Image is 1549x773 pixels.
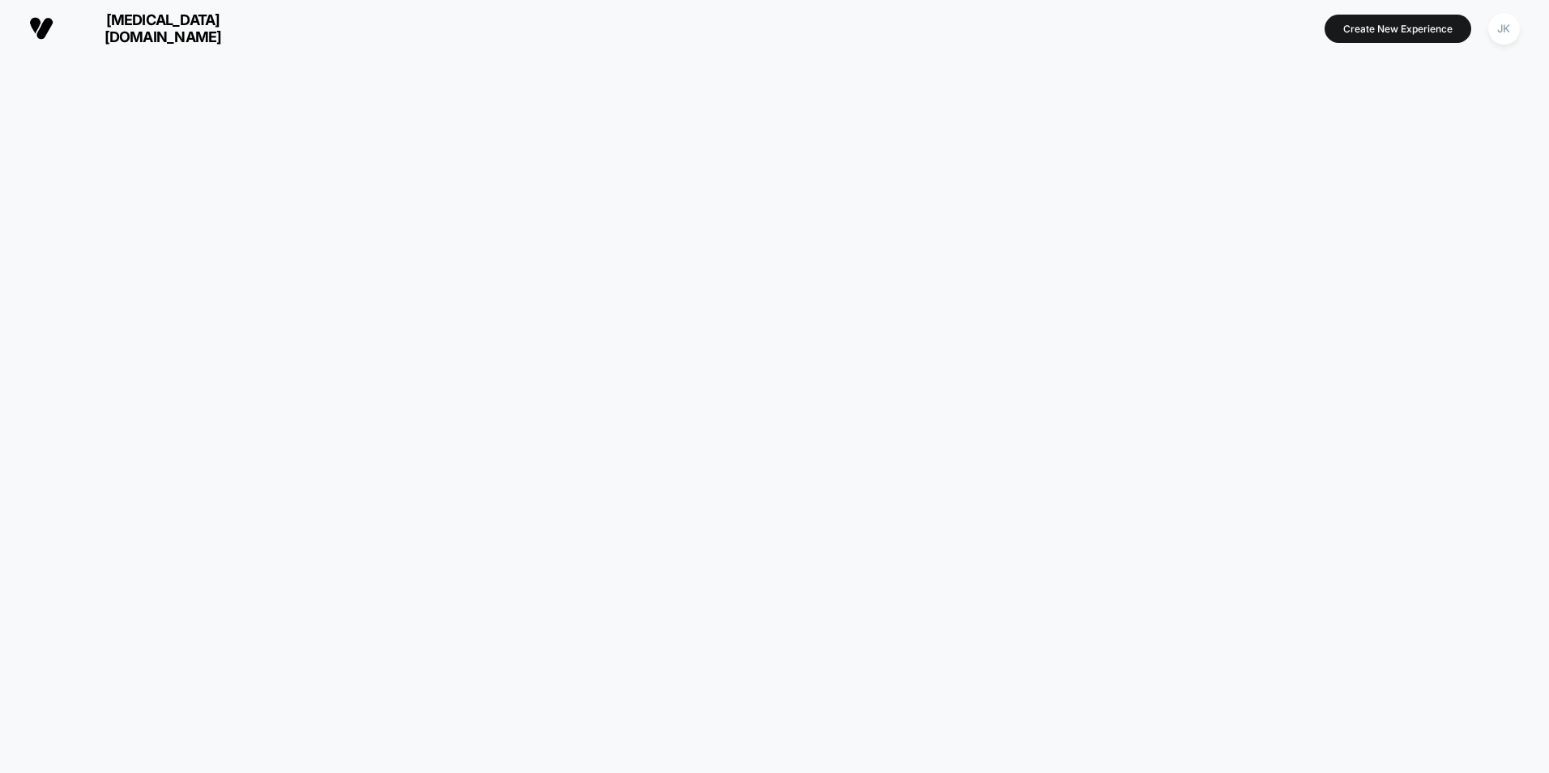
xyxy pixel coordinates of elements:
div: JK [1488,13,1520,45]
button: Create New Experience [1325,15,1471,43]
span: [MEDICAL_DATA][DOMAIN_NAME] [66,11,260,45]
button: JK [1483,12,1525,45]
img: Visually logo [29,16,53,41]
button: [MEDICAL_DATA][DOMAIN_NAME] [24,11,265,46]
